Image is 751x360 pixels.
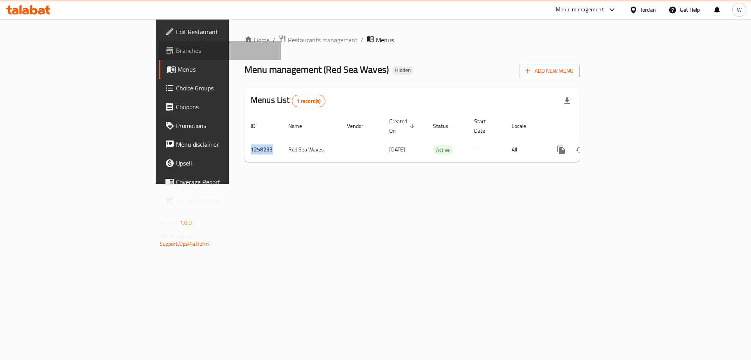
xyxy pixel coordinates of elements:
[176,158,275,168] span: Upsell
[737,5,742,14] span: W
[505,138,546,162] td: All
[176,27,275,36] span: Edit Restaurant
[176,121,275,130] span: Promotions
[251,121,266,131] span: ID
[160,218,179,228] span: Version:
[160,239,209,249] a: Support.OpsPlatform
[552,140,571,159] button: more
[159,154,281,173] a: Upsell
[159,173,281,191] a: Coverage Report
[392,66,414,75] div: Hidden
[160,231,196,241] span: Get support on:
[176,177,275,187] span: Coverage Report
[251,94,325,107] h2: Menus List
[288,35,358,45] span: Restaurants management
[571,140,589,159] button: Change Status
[389,117,417,135] span: Created On
[159,191,281,210] a: Grocery Checklist
[159,135,281,154] a: Menu disclaimer
[519,64,580,78] button: Add New Menu
[292,95,326,107] div: Total records count
[159,79,281,97] a: Choice Groups
[347,121,374,131] span: Vendor
[433,146,453,155] span: Active
[546,114,633,138] th: Actions
[278,35,358,45] a: Restaurants management
[282,138,341,162] td: Red Sea Waves
[292,97,325,105] span: 1 record(s)
[176,196,275,205] span: Grocery Checklist
[389,144,405,155] span: [DATE]
[176,83,275,93] span: Choice Groups
[288,121,312,131] span: Name
[361,35,363,45] li: /
[525,66,573,76] span: Add New Menu
[433,121,458,131] span: Status
[512,121,536,131] span: Locale
[178,65,275,74] span: Menus
[641,5,656,14] div: Jordan
[244,61,389,78] span: Menu management ( Red Sea Waves )
[159,60,281,79] a: Menus
[176,46,275,55] span: Branches
[244,114,633,162] table: enhanced table
[556,5,604,14] div: Menu-management
[176,140,275,149] span: Menu disclaimer
[159,97,281,116] a: Coupons
[159,116,281,135] a: Promotions
[159,22,281,41] a: Edit Restaurant
[244,35,580,45] nav: breadcrumb
[376,35,394,45] span: Menus
[180,218,192,228] span: 1.0.0
[558,92,577,110] div: Export file
[176,102,275,112] span: Coupons
[468,138,505,162] td: -
[392,67,414,74] span: Hidden
[159,41,281,60] a: Branches
[474,117,496,135] span: Start Date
